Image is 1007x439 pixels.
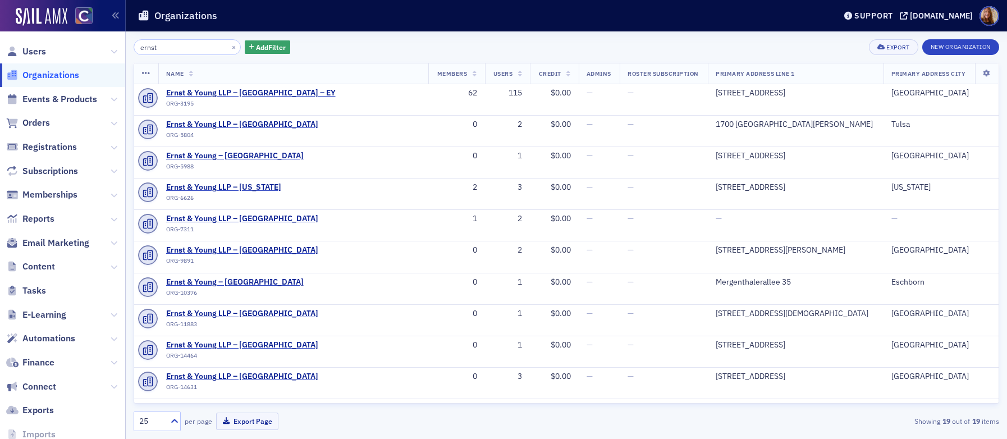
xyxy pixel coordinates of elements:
span: — [587,245,593,255]
span: — [628,119,634,129]
button: × [229,42,239,52]
div: 2 [493,245,523,255]
strong: 19 [940,416,952,426]
span: Events & Products [22,93,97,106]
div: 1 [493,340,523,350]
a: View Homepage [67,7,93,26]
div: [STREET_ADDRESS][DEMOGRAPHIC_DATA] [716,309,875,319]
span: Primary Address City [891,70,966,77]
div: ORG-5804 [166,131,318,143]
a: Reports [6,213,54,225]
div: [STREET_ADDRESS] [716,340,875,350]
div: 25 [139,415,164,427]
span: Subscriptions [22,165,78,177]
div: 1 [493,309,523,319]
a: Ernst & Young LLP – [GEOGRAPHIC_DATA] [166,245,318,255]
button: [DOMAIN_NAME] [900,12,977,20]
div: [GEOGRAPHIC_DATA] [891,245,991,255]
a: Users [6,45,46,58]
input: Search… [134,39,241,55]
span: — [628,403,634,413]
span: Connect [22,381,56,393]
div: ORG-11883 [166,321,318,332]
span: Name [166,70,184,77]
span: Add Filter [256,42,286,52]
div: [US_STATE] [891,182,991,193]
span: — [628,371,634,381]
span: $0.00 [551,119,571,129]
div: 2 [436,182,477,193]
span: Ernst & Young – Zurich [166,277,304,287]
div: [GEOGRAPHIC_DATA] [891,340,991,350]
span: $0.00 [551,340,571,350]
a: Tasks [6,285,46,297]
div: Showing out of items [718,416,999,426]
div: 115 [493,88,523,98]
span: — [628,182,634,192]
a: Memberships [6,189,77,201]
a: Email Marketing [6,237,89,249]
span: — [587,182,593,192]
img: SailAMX [16,8,67,26]
div: [GEOGRAPHIC_DATA] [891,372,991,382]
span: Admins [587,70,611,77]
span: Roster Subscription [628,70,699,77]
div: 1700 [GEOGRAPHIC_DATA][PERSON_NAME] [716,120,875,130]
a: Ernst & Young LLP – [GEOGRAPHIC_DATA] [166,120,318,130]
span: Organizations [22,69,79,81]
span: — [587,371,593,381]
a: Events & Products [6,93,97,106]
span: Ernst & Young LLP – Minneapolis [166,340,318,350]
span: — [628,308,634,318]
div: Export [886,44,909,51]
div: ORG-9891 [166,257,318,268]
span: — [587,150,593,161]
span: Users [493,70,513,77]
a: Ernst & Young LLP – [GEOGRAPHIC_DATA] [166,309,318,319]
a: Ernst & Young LLP – [GEOGRAPHIC_DATA] – EY [166,88,336,98]
span: $0.00 [551,403,571,413]
div: ORG-6626 [166,194,281,205]
a: Subscriptions [6,165,78,177]
span: Ernst & Young LLP – Salt Lake City [166,309,318,319]
h1: Organizations [154,9,217,22]
span: Profile [979,6,999,26]
div: [GEOGRAPHIC_DATA] [891,309,991,319]
span: Users [22,45,46,58]
span: Orders [22,117,50,129]
div: ORG-14631 [166,383,318,395]
span: — [587,119,593,129]
span: Ernst & Young LLP – Tulsa [166,120,318,130]
span: — [628,213,634,223]
strong: 19 [970,416,982,426]
span: Ernst & Young LLP – Los Angeles [166,245,318,255]
div: 3 [493,372,523,382]
span: — [587,213,593,223]
div: [STREET_ADDRESS] [716,88,875,98]
span: — [628,277,634,287]
span: Content [22,260,55,273]
span: — [587,308,593,318]
div: 0 [436,120,477,130]
div: ORG-10376 [166,289,304,300]
a: Organizations [6,69,79,81]
span: Credit [539,70,561,77]
span: Ernst & Young LLP – Austin [166,214,318,224]
span: Primary Address Line 1 [716,70,795,77]
span: $0.00 [551,371,571,381]
img: SailAMX [75,7,93,25]
div: ORG-7311 [166,226,318,237]
span: — [587,88,593,98]
span: $0.00 [551,88,571,98]
span: Finance [22,356,54,369]
span: — [628,245,634,255]
span: $0.00 [551,245,571,255]
button: AddFilter [245,40,291,54]
span: $0.00 [551,182,571,192]
a: Ernst & Young – [GEOGRAPHIC_DATA] [166,277,304,287]
a: Exports [6,404,54,417]
a: Ernst & Young – [GEOGRAPHIC_DATA] [166,151,304,161]
div: 1 [493,151,523,161]
div: [STREET_ADDRESS] [716,182,875,193]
